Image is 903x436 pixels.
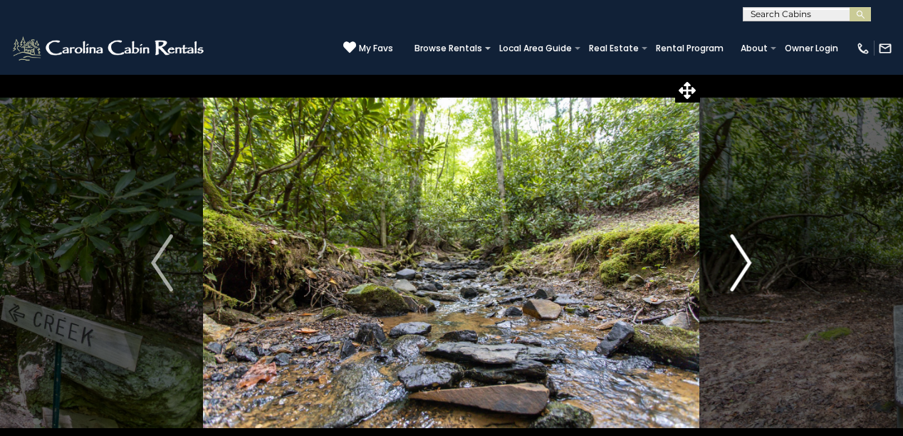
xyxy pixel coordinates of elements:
[856,41,870,56] img: phone-regular-white.png
[11,34,208,63] img: White-1-2.png
[407,38,489,58] a: Browse Rentals
[734,38,775,58] a: About
[359,42,393,55] span: My Favs
[778,38,845,58] a: Owner Login
[878,41,892,56] img: mail-regular-white.png
[151,234,172,291] img: arrow
[649,38,731,58] a: Rental Program
[492,38,579,58] a: Local Area Guide
[582,38,646,58] a: Real Estate
[730,234,751,291] img: arrow
[343,41,393,56] a: My Favs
